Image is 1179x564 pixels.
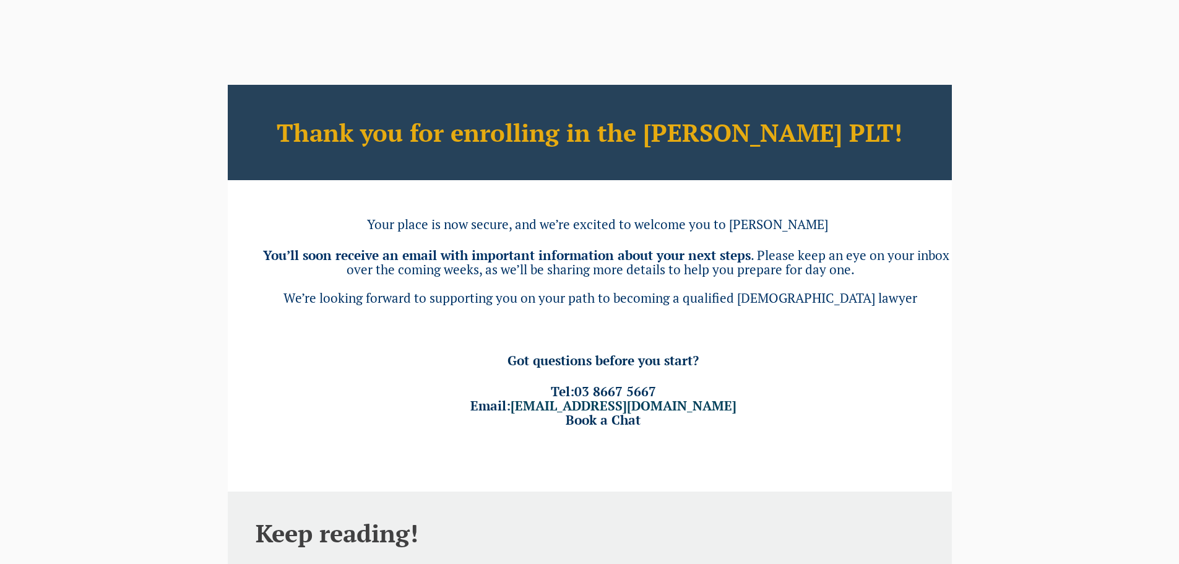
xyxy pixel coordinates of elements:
span: Email: [470,397,736,414]
span: We’re looking forward to supporting you on your path to becoming a qualified [DEMOGRAPHIC_DATA] l... [283,289,917,306]
span: Your place is now secure, and we’re excited to welcome you to [PERSON_NAME] [367,215,828,233]
a: [EMAIL_ADDRESS][DOMAIN_NAME] [511,397,736,414]
span: Tel: [551,383,656,400]
h2: Keep reading! [256,519,924,547]
span: Got questions before you start? [507,352,699,369]
b: Thank you for enrolling in the [PERSON_NAME] PLT! [277,116,902,149]
a: 03 8667 5667 [574,383,656,400]
a: Book a Chat [566,411,641,428]
b: You’ll soon receive an email with important information about your next steps [263,246,751,264]
span: . Please keep an eye on your inbox over the coming weeks, as we’ll be sharing more details to hel... [347,246,949,278]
